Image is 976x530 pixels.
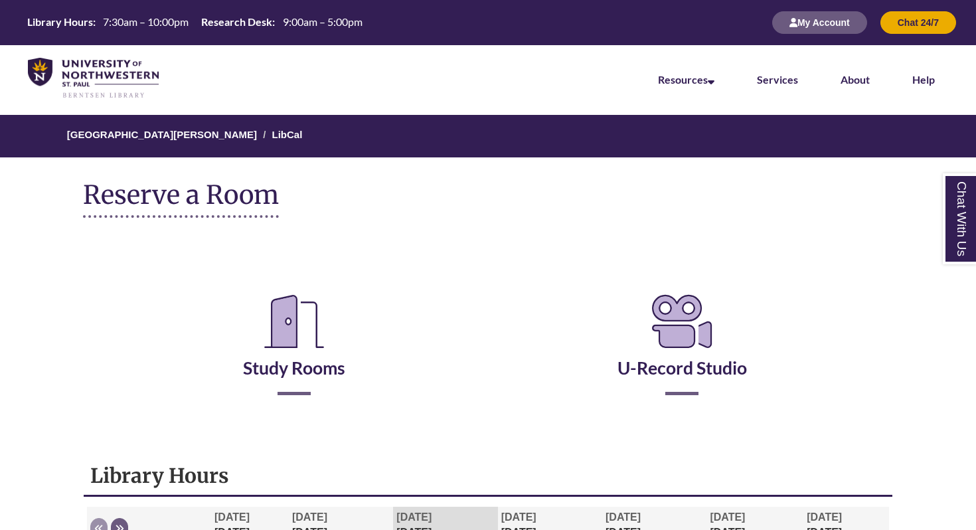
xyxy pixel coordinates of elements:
[658,73,714,86] a: Resources
[83,115,893,157] nav: Breadcrumb
[83,181,279,218] h1: Reserve a Room
[710,511,745,523] span: [DATE]
[214,511,250,523] span: [DATE]
[912,73,935,86] a: Help
[292,511,327,523] span: [DATE]
[272,129,303,140] a: LibCal
[243,324,345,379] a: Study Rooms
[880,11,956,34] button: Chat 24/7
[501,511,536,523] span: [DATE]
[617,324,747,379] a: U-Record Studio
[196,15,277,29] th: Research Desk:
[606,511,641,523] span: [DATE]
[772,11,867,34] button: My Account
[772,17,867,28] a: My Account
[22,15,367,31] a: Hours Today
[22,15,367,29] table: Hours Today
[28,58,159,99] img: UNWSP Library Logo
[83,251,893,434] div: Reserve a Room
[90,463,886,488] h1: Library Hours
[283,15,363,28] span: 9:00am – 5:00pm
[67,129,257,140] a: [GEOGRAPHIC_DATA][PERSON_NAME]
[807,511,842,523] span: [DATE]
[757,73,798,86] a: Services
[396,511,432,523] span: [DATE]
[841,73,870,86] a: About
[103,15,189,28] span: 7:30am – 10:00pm
[880,17,956,28] a: Chat 24/7
[22,15,98,29] th: Library Hours:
